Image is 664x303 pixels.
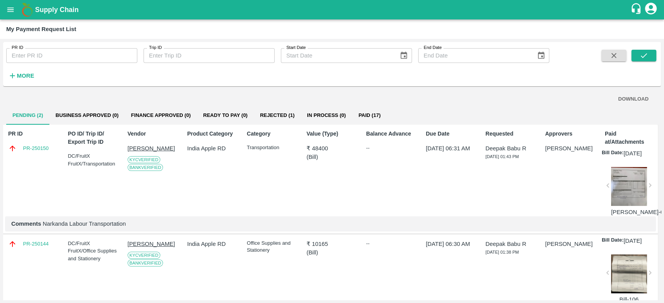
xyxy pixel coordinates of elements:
[187,130,238,138] p: Product Category
[615,92,652,106] button: DOWNLOAD
[534,48,548,63] button: Choose date
[128,252,160,259] span: KYC Verified
[426,240,477,248] p: [DATE] 06:30 AM
[247,240,298,254] p: Office Supplies and Stationery
[366,240,417,247] div: --
[301,106,352,125] button: In Process (0)
[35,6,79,14] b: Supply Chain
[17,73,34,79] strong: More
[12,45,23,51] label: PR ID
[624,237,642,245] p: [DATE]
[426,130,477,138] p: Due Date
[426,144,477,153] p: [DATE] 06:31 AM
[418,48,531,63] input: End Date
[307,248,357,257] p: ( Bill )
[6,106,49,125] button: Pending (2)
[128,240,179,248] p: [PERSON_NAME]
[11,219,650,228] p: Narkanda Labour Transportation
[286,45,306,51] label: Start Date
[624,149,642,158] p: [DATE]
[68,152,119,167] div: DC/FruitX FruitX/Transportation
[485,250,519,254] span: [DATE] 01:38 PM
[545,240,596,248] p: [PERSON_NAME]
[485,144,536,153] p: Deepak Babu R
[307,130,357,138] p: Value (Type)
[307,153,357,161] p: ( Bill )
[2,1,19,19] button: open drawer
[485,240,536,248] p: Deepak Babu R
[396,48,411,63] button: Choose date
[307,240,357,248] p: ₹ 10165
[149,45,162,51] label: Trip ID
[125,106,197,125] button: Finance Approved (0)
[11,221,41,227] b: Comments
[128,156,160,163] span: KYC Verified
[247,130,298,138] p: Category
[352,106,387,125] button: Paid (17)
[49,106,125,125] button: Business Approved (0)
[366,144,417,152] div: --
[485,154,519,159] span: [DATE] 01:43 PM
[281,48,393,63] input: Start Date
[254,106,301,125] button: Rejected (1)
[307,144,357,153] p: ₹ 48400
[605,130,656,146] p: Paid at/Attachments
[8,130,59,138] p: PR ID
[23,145,49,152] a: PR-250150
[630,3,644,17] div: customer-support
[68,130,119,146] p: PO ID/ Trip ID/ Export Trip ID
[602,237,624,245] p: Bill Date:
[545,130,596,138] p: Approvers
[128,144,179,153] p: [PERSON_NAME]
[187,240,238,248] p: India Apple RD
[602,149,624,158] p: Bill Date:
[23,240,49,248] a: PR-250144
[19,2,35,17] img: logo
[485,130,536,138] p: Requested
[128,130,179,138] p: Vendor
[68,240,119,263] div: DC/FruitX FruitX/Office Supplies and Stationery
[6,48,137,63] input: Enter PR ID
[197,106,254,125] button: Ready To Pay (0)
[144,48,275,63] input: Enter Trip ID
[611,208,647,216] p: [PERSON_NAME]-003
[6,69,36,82] button: More
[247,144,298,151] p: Transportation
[35,4,630,15] a: Supply Chain
[424,45,441,51] label: End Date
[366,130,417,138] p: Balance Advance
[187,144,238,153] p: India Apple RD
[128,164,163,171] span: Bank Verified
[128,259,163,266] span: Bank Verified
[545,144,596,153] p: [PERSON_NAME]
[644,2,658,18] div: account of current user
[6,24,76,34] div: My Payment Request List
